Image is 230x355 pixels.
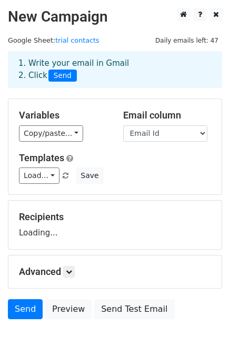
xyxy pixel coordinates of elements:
small: Google Sheet: [8,36,99,44]
span: Send [48,70,77,82]
h5: Recipients [19,211,211,223]
a: Send Test Email [94,299,174,319]
a: Load... [19,167,59,184]
a: Send [8,299,43,319]
div: 1. Write your email in Gmail 2. Click [11,57,219,82]
a: trial contacts [55,36,99,44]
a: Copy/paste... [19,125,83,142]
h5: Advanced [19,266,211,278]
h5: Email column [123,110,212,121]
a: Daily emails left: 47 [152,36,222,44]
div: Loading... [19,211,211,239]
a: Preview [45,299,92,319]
a: Templates [19,152,64,163]
h5: Variables [19,110,107,121]
h2: New Campaign [8,8,222,26]
span: Daily emails left: 47 [152,35,222,46]
button: Save [76,167,103,184]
